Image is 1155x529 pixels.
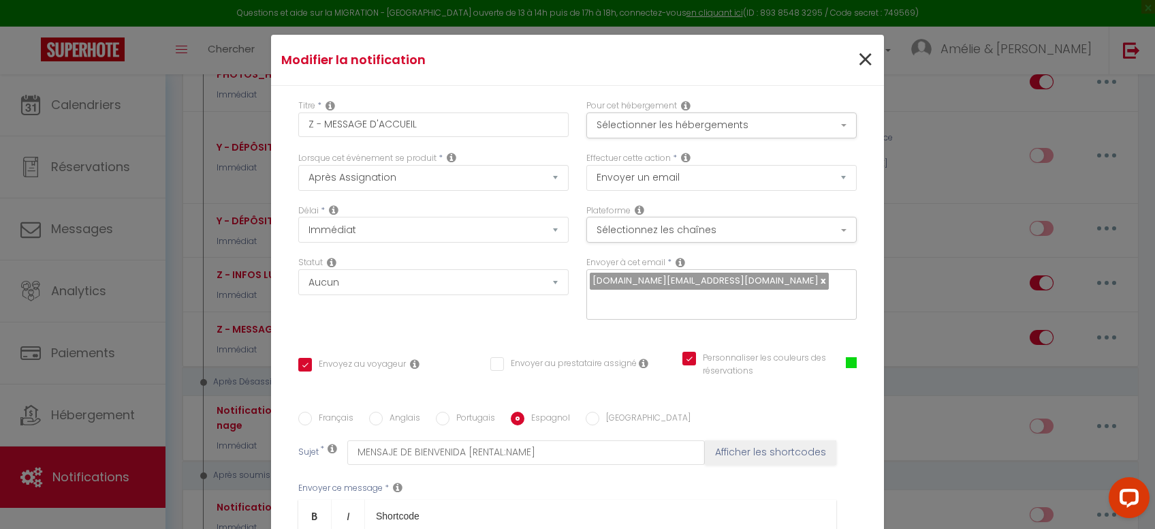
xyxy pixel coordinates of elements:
[639,358,648,369] i: Envoyer au prestataire si il est assigné
[393,482,402,493] i: Message
[298,482,383,495] label: Envoyer ce message
[586,205,631,217] label: Plateforme
[328,443,337,454] i: Subject
[681,152,691,163] i: Action Type
[298,152,437,165] label: Lorsque cet événement se produit
[298,446,319,460] label: Sujet
[383,412,420,427] label: Anglais
[326,100,335,111] i: Title
[586,112,857,138] button: Sélectionner les hébergements
[586,100,677,112] label: Pour cet hébergement
[586,256,665,269] label: Envoyer à cet email
[327,257,336,268] i: Booking status
[447,152,456,163] i: Event Occur
[857,46,874,75] button: Close
[410,359,420,369] i: Envoyer au voyageur
[298,256,323,269] label: Statut
[592,274,819,287] span: [DOMAIN_NAME][EMAIL_ADDRESS][DOMAIN_NAME]
[524,412,570,427] label: Espagnol
[329,205,338,215] i: Action Time
[298,205,319,217] label: Délai
[635,205,644,215] i: Action Channel
[281,50,670,70] h4: Modifier la notification
[681,100,691,111] i: This Rental
[312,412,353,427] label: Français
[599,412,691,427] label: [GEOGRAPHIC_DATA]
[586,152,671,165] label: Effectuer cette action
[705,440,836,465] button: Afficher les shortcodes
[1098,472,1155,529] iframe: LiveChat chat widget
[298,100,315,112] label: Titre
[857,40,874,80] span: ×
[586,217,857,243] button: Sélectionnez les chaînes
[676,257,685,268] i: Recipient
[449,412,495,427] label: Portugais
